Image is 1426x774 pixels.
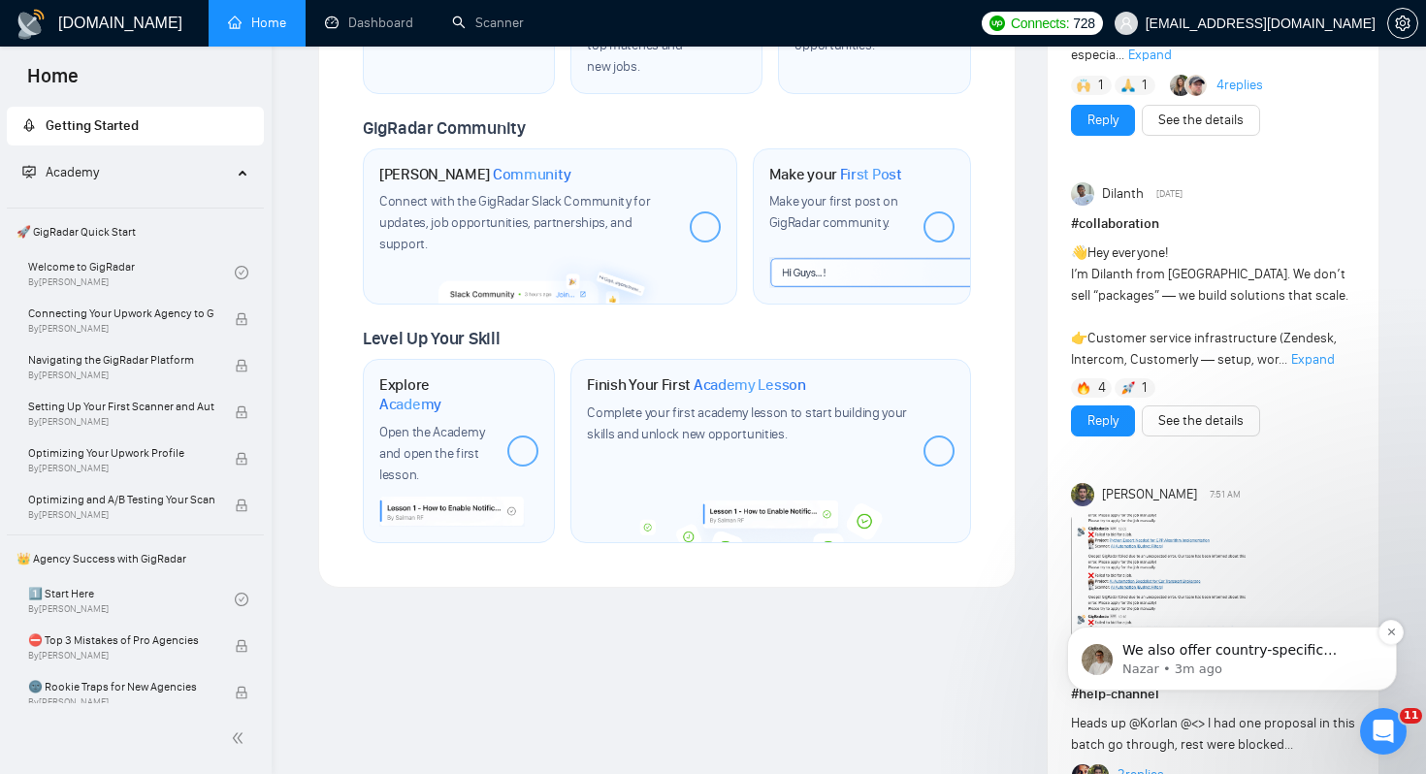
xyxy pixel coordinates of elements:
[493,165,571,184] span: Community
[1121,79,1135,92] img: 🙏
[28,490,214,509] span: Optimizing and A/B Testing Your Scanner for Better Results
[379,375,492,413] h1: Explore
[28,323,214,335] span: By [PERSON_NAME]
[235,266,248,279] span: check-circle
[1071,244,1087,261] span: 👋
[235,686,248,699] span: lock
[28,416,214,428] span: By [PERSON_NAME]
[1158,410,1244,432] a: See the details
[1185,75,1207,96] img: Igor Šalagin
[1087,410,1118,432] a: Reply
[235,405,248,419] span: lock
[235,312,248,326] span: lock
[340,115,366,141] button: Dismiss notification
[231,728,250,748] span: double-left
[840,165,902,184] span: First Post
[1158,110,1244,131] a: See the details
[22,164,99,180] span: Academy
[587,16,683,75] span: Keep updated on top matches and new jobs.
[379,165,571,184] h1: [PERSON_NAME]
[12,62,94,103] span: Home
[1071,405,1135,436] button: Reply
[22,118,36,132] span: rocket
[1142,105,1260,136] button: See the details
[7,107,264,145] li: Getting Started
[28,443,214,463] span: Optimizing Your Upwork Profile
[1128,47,1172,63] span: Expand
[1098,76,1103,95] span: 1
[1071,105,1135,136] button: Reply
[1388,16,1417,31] span: setting
[9,539,262,578] span: 👑 Agency Success with GigRadar
[84,156,335,174] p: Message from Nazar, sent 3m ago
[1291,351,1335,368] span: Expand
[44,140,75,171] img: Profile image for Nazar
[587,375,805,395] h1: Finish Your First
[1142,405,1260,436] button: See the details
[1077,79,1090,92] img: 🙌
[28,370,214,381] span: By [PERSON_NAME]
[28,696,214,708] span: By [PERSON_NAME]
[28,578,235,621] a: 1️⃣ Start HereBy[PERSON_NAME]
[379,395,441,414] span: Academy
[1121,381,1135,395] img: 🚀
[769,193,898,231] span: Make your first post on GigRadar community.
[363,328,500,349] span: Level Up Your Skill
[84,137,335,156] p: We also offer country-specific Business Managers - a US BM for applying to jobs restricted to US-...
[769,165,902,184] h1: Make your
[1400,708,1422,724] span: 11
[694,375,806,395] span: Academy Lesson
[1387,16,1418,31] a: setting
[363,117,526,139] span: GigRadar Community
[1102,484,1197,505] span: [PERSON_NAME]
[794,16,878,53] span: Never miss any opportunities.
[1216,76,1263,95] a: 4replies
[28,650,214,661] span: By [PERSON_NAME]
[1071,244,1348,368] span: Hey everyone! I’m Dilanth from [GEOGRAPHIC_DATA]. We don’t sell “packages” — we build solutions t...
[452,15,524,31] a: searchScanner
[1119,16,1133,30] span: user
[1098,378,1106,398] span: 4
[1142,378,1147,398] span: 1
[28,463,214,474] span: By [PERSON_NAME]
[235,499,248,512] span: lock
[22,165,36,178] span: fund-projection-screen
[28,509,214,521] span: By [PERSON_NAME]
[1360,708,1407,755] iframe: Intercom live chat
[1071,483,1094,506] img: Toby Fox-Mason
[379,424,484,483] span: Open the Academy and open the first lesson.
[28,251,235,294] a: Welcome to GigRadarBy[PERSON_NAME]
[1156,185,1183,203] span: [DATE]
[632,500,910,542] img: academy-bg.png
[1071,213,1355,235] h1: # collaboration
[28,350,214,370] span: Navigating the GigRadar Platform
[1142,76,1147,95] span: 1
[16,9,47,40] img: logo
[1087,110,1118,131] a: Reply
[1077,381,1090,395] img: 🔥
[989,16,1005,31] img: upwork-logo.png
[46,164,99,180] span: Academy
[325,15,413,31] a: dashboardDashboard
[228,15,286,31] a: homeHome
[1073,13,1094,34] span: 728
[1102,183,1144,205] span: Dilanth
[9,212,262,251] span: 🚀 GigRadar Quick Start
[379,193,651,252] span: Connect with the GigRadar Slack Community for updates, job opportunities, partnerships, and support.
[28,630,214,650] span: ⛔ Top 3 Mistakes of Pro Agencies
[1387,8,1418,39] button: setting
[235,593,248,606] span: check-circle
[46,117,139,134] span: Getting Started
[235,452,248,466] span: lock
[1038,504,1426,722] iframe: Intercom notifications message
[1071,330,1087,346] span: 👉
[28,304,214,323] span: Connecting Your Upwork Agency to GigRadar
[1071,182,1094,206] img: Dilanth
[29,122,359,186] div: message notification from Nazar, 3m ago. We also offer country-specific Business Managers - a US ...
[28,677,214,696] span: 🌚 Rookie Traps for New Agencies
[28,397,214,416] span: Setting Up Your First Scanner and Auto-Bidder
[1170,75,1191,96] img: Korlan
[438,250,662,304] img: slackcommunity-bg.png
[587,404,907,442] span: Complete your first academy lesson to start building your skills and unlock new opportunities.
[1011,13,1069,34] span: Connects:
